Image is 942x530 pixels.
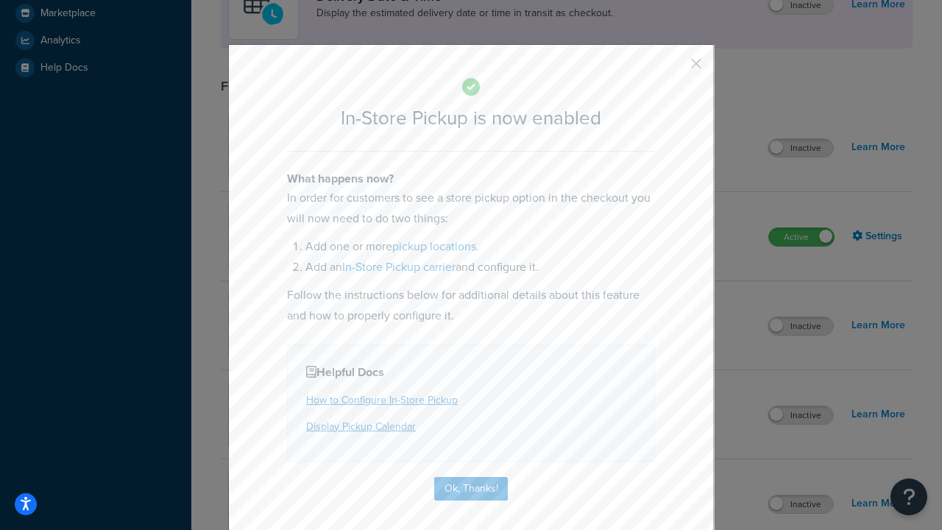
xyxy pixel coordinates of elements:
[342,258,456,275] a: In-Store Pickup carrier
[287,107,655,129] h2: In-Store Pickup is now enabled
[306,364,636,381] h4: Helpful Docs
[305,236,655,257] li: Add one or more .
[287,170,655,188] h4: What happens now?
[305,257,655,278] li: Add an and configure it.
[306,419,416,434] a: Display Pickup Calendar
[287,285,655,326] p: Follow the instructions below for additional details about this feature and how to properly confi...
[434,477,508,501] button: Ok, Thanks!
[306,392,458,408] a: How to Configure In-Store Pickup
[392,238,476,255] a: pickup locations
[287,188,655,229] p: In order for customers to see a store pickup option in the checkout you will now need to do two t...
